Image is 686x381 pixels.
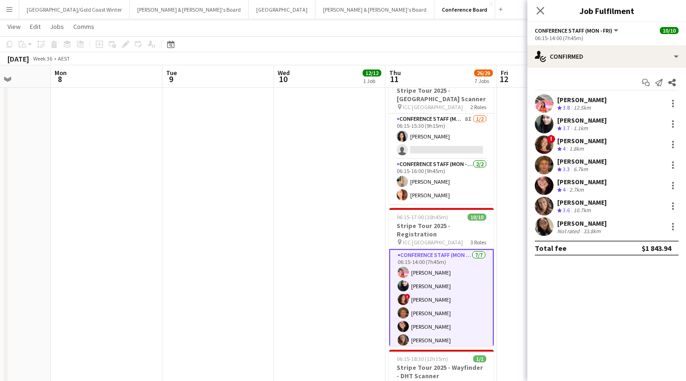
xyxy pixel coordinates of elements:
div: 1 Job [363,77,381,84]
span: ICC [GEOGRAPHIC_DATA] [403,239,463,246]
span: 06:15-17:00 (10h45m) [397,214,448,221]
button: [GEOGRAPHIC_DATA] [249,0,315,19]
span: 10/10 [660,27,679,34]
div: [PERSON_NAME] [557,198,607,207]
h3: Stripe Tour 2025 - [GEOGRAPHIC_DATA] Scanner [389,86,494,103]
span: ! [547,135,555,143]
span: Thu [389,69,401,77]
div: [PERSON_NAME] [557,178,607,186]
span: 4 [563,145,566,152]
div: 33.8km [581,228,602,235]
div: 7 Jobs [475,77,492,84]
span: Mon [55,69,67,77]
div: 1.8km [567,145,586,153]
div: Total fee [535,243,567,253]
div: [PERSON_NAME] [557,157,607,166]
div: 12.5km [572,104,593,112]
span: Week 36 [31,55,54,62]
span: 3.6 [563,207,570,214]
span: Edit [30,22,41,31]
h3: Stripe Tour 2025 - Registration [389,222,494,238]
span: 3 Roles [470,239,486,246]
span: Fri [501,69,508,77]
span: 10 [276,74,290,84]
span: View [7,22,21,31]
h3: Job Fulfilment [527,5,686,17]
button: [PERSON_NAME] & [PERSON_NAME]'s Board [315,0,434,19]
span: 3.7 [563,125,570,132]
div: Confirmed [527,45,686,68]
div: 2.7km [567,186,586,194]
button: [PERSON_NAME] & [PERSON_NAME]'s Board [130,0,249,19]
span: Tue [166,69,177,77]
button: Conference Board [434,0,495,19]
div: Not rated [557,228,581,235]
app-card-role: Conference Staff (Mon - Fri)8I1/206:15-15:30 (9h15m)[PERSON_NAME] [389,114,494,159]
div: 06:15-14:00 (7h45m) [535,35,679,42]
div: [PERSON_NAME] [557,96,607,104]
span: Wed [278,69,290,77]
span: 1/1 [473,355,486,362]
span: ICC [GEOGRAPHIC_DATA] [403,104,463,111]
span: 11 [388,74,401,84]
span: 2 Roles [470,104,486,111]
div: $1 843.94 [642,243,671,253]
a: View [4,21,24,33]
a: Comms [70,21,98,33]
span: 4 [563,186,566,193]
div: [PERSON_NAME] [557,219,607,228]
span: 9 [165,74,177,84]
div: 6.7km [572,166,590,173]
div: [DATE] [7,54,29,63]
button: Conference Staff (Mon - Fri) [535,27,620,34]
span: Jobs [50,22,64,31]
span: Comms [73,22,94,31]
span: 3.3 [563,166,570,173]
div: [PERSON_NAME] [557,116,607,125]
span: 06:15-18:30 (12h15m) [397,355,448,362]
span: ! [405,294,410,299]
app-card-role: Conference Staff (Mon - Fri)7/706:15-14:00 (7h45m)[PERSON_NAME][PERSON_NAME]![PERSON_NAME][PERSON... [389,249,494,364]
button: [GEOGRAPHIC_DATA]/Gold Coast Winter [19,0,130,19]
app-job-card: 06:15-17:00 (10h45m)10/10Stripe Tour 2025 - Registration ICC [GEOGRAPHIC_DATA]3 RolesConference S... [389,208,494,346]
h3: Stripe Tour 2025 - Wayfinder - DHT Scanner [389,363,494,380]
span: 8 [53,74,67,84]
app-job-card: 06:15-16:00 (9h45m)3/4Stripe Tour 2025 - [GEOGRAPHIC_DATA] Scanner ICC [GEOGRAPHIC_DATA]2 RolesCo... [389,73,494,204]
div: 10.7km [572,207,593,215]
span: 12/12 [363,69,381,76]
a: Edit [26,21,44,33]
div: 1.1km [572,125,590,132]
div: [PERSON_NAME] [557,137,607,145]
span: Conference Staff (Mon - Fri) [535,27,612,34]
app-card-role: Conference Staff (Mon - Fri)2/206:15-16:00 (9h45m)[PERSON_NAME][PERSON_NAME] [389,159,494,204]
div: AEST [58,55,70,62]
span: 26/29 [474,69,493,76]
span: 3.8 [563,104,570,111]
span: 12 [499,74,508,84]
a: Jobs [46,21,68,33]
span: 10/10 [468,214,486,221]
